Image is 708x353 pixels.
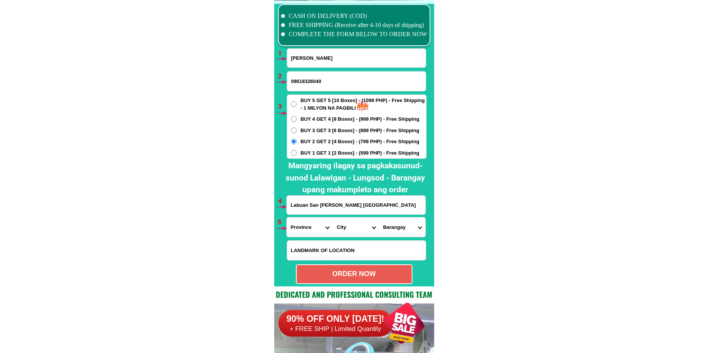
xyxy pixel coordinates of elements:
h6: 5 [278,217,286,227]
select: Select district [333,217,379,237]
select: Select commune [379,217,425,237]
h6: 1 [278,49,287,59]
li: COMPLETE THE FORM BELOW TO ORDER NOW [281,30,427,39]
h2: Mangyaring ilagay sa pagkakasunud-sunod Lalawigan - Lungsod - Barangay upang makumpleto ang order [280,160,430,196]
h6: 90% OFF ONLY [DATE]! [278,313,393,325]
span: BUY 5 GET 5 [10 Boxes] - (1099 PHP) - Free Shipping - 1 MILYON NA PAGBILI [300,97,426,112]
h6: 2 [278,72,287,81]
input: Input LANDMARKOFLOCATION [287,241,426,260]
span: BUY 2 GET 2 [4 Boxes] - (799 PHP) - Free Shipping [300,138,419,145]
h6: + FREE SHIP | Limited Quantily [278,325,393,333]
li: FREE SHIPPING (Receive after 4-10 days of shipping) [281,21,427,30]
input: BUY 2 GET 2 [4 Boxes] - (799 PHP) - Free Shipping [291,139,297,144]
input: BUY 3 GET 3 [6 Boxes] - (899 PHP) - Free Shipping [291,128,297,133]
span: BUY 4 GET 4 [8 Boxes] - (999 PHP) - Free Shipping [300,115,419,123]
select: Select province [287,217,333,237]
h6: 4 [278,196,287,206]
h2: Dedicated and professional consulting team [274,289,434,300]
span: BUY 3 GET 3 [6 Boxes] - (899 PHP) - Free Shipping [300,127,419,134]
input: BUY 1 GET 1 [2 Boxes] - (599 PHP) - Free Shipping [291,150,297,156]
input: Input address [287,196,425,214]
div: ORDER NOW [297,269,412,279]
input: Input phone_number [287,72,426,91]
li: CASH ON DELIVERY (COD) [281,11,427,21]
input: BUY 5 GET 5 [10 Boxes] - (1099 PHP) - Free Shipping - 1 MILYON NA PAGBILI [291,101,297,107]
input: BUY 4 GET 4 [8 Boxes] - (999 PHP) - Free Shipping [291,116,297,122]
h6: 3 [278,102,287,112]
input: Input full_name [287,49,426,67]
span: BUY 1 GET 1 [2 Boxes] - (599 PHP) - Free Shipping [300,149,419,157]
